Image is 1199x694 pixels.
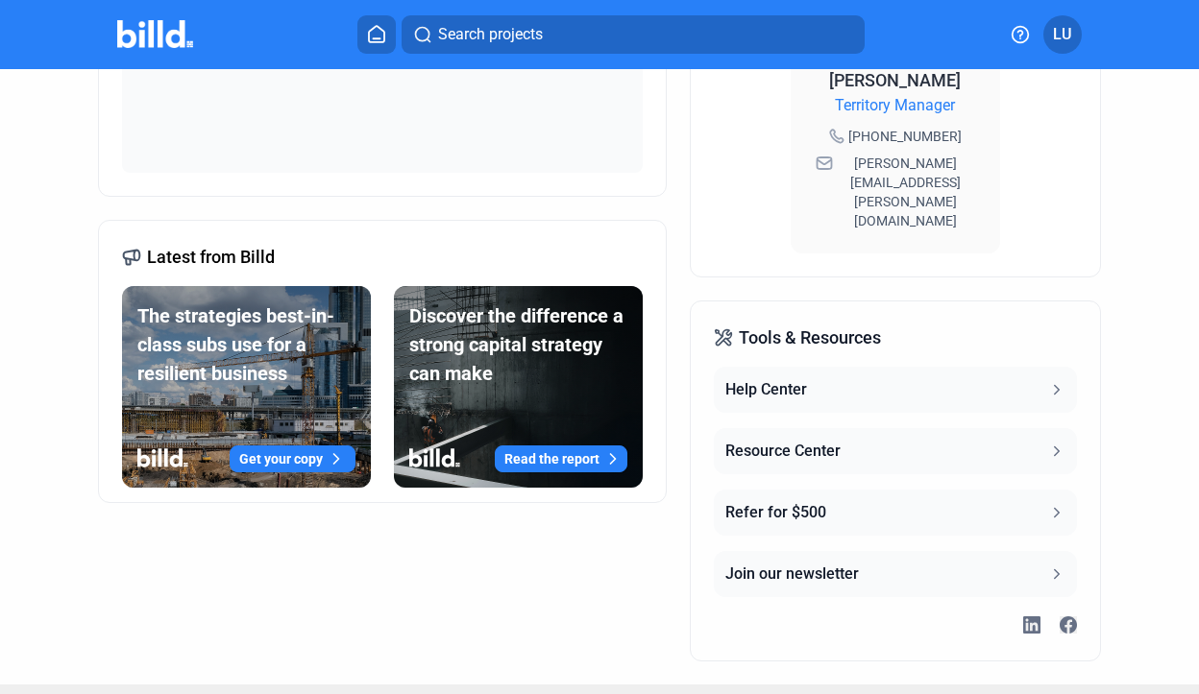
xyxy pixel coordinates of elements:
span: Search projects [438,23,543,46]
button: Refer for $500 [714,490,1077,536]
button: Join our newsletter [714,551,1077,597]
span: [PERSON_NAME][EMAIL_ADDRESS][PERSON_NAME][DOMAIN_NAME] [837,154,975,230]
img: Billd Company Logo [117,20,193,48]
div: Help Center [725,378,807,401]
span: Tools & Resources [739,324,881,351]
button: Get your copy [230,445,355,472]
div: Resource Center [725,440,841,463]
button: Help Center [714,367,1077,413]
button: Resource Center [714,428,1077,474]
span: [PERSON_NAME] [829,70,961,90]
button: Read the report [495,445,627,472]
button: LU [1043,15,1082,54]
div: Refer for $500 [725,501,826,524]
span: Territory Manager [835,94,955,117]
button: Search projects [402,15,865,54]
div: The strategies best-in-class subs use for a resilient business [137,301,355,388]
span: Latest from Billd [147,244,275,271]
div: Discover the difference a strong capital strategy can make [409,301,627,388]
span: LU [1053,23,1071,46]
span: [PHONE_NUMBER] [848,127,962,146]
div: Join our newsletter [725,562,859,586]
